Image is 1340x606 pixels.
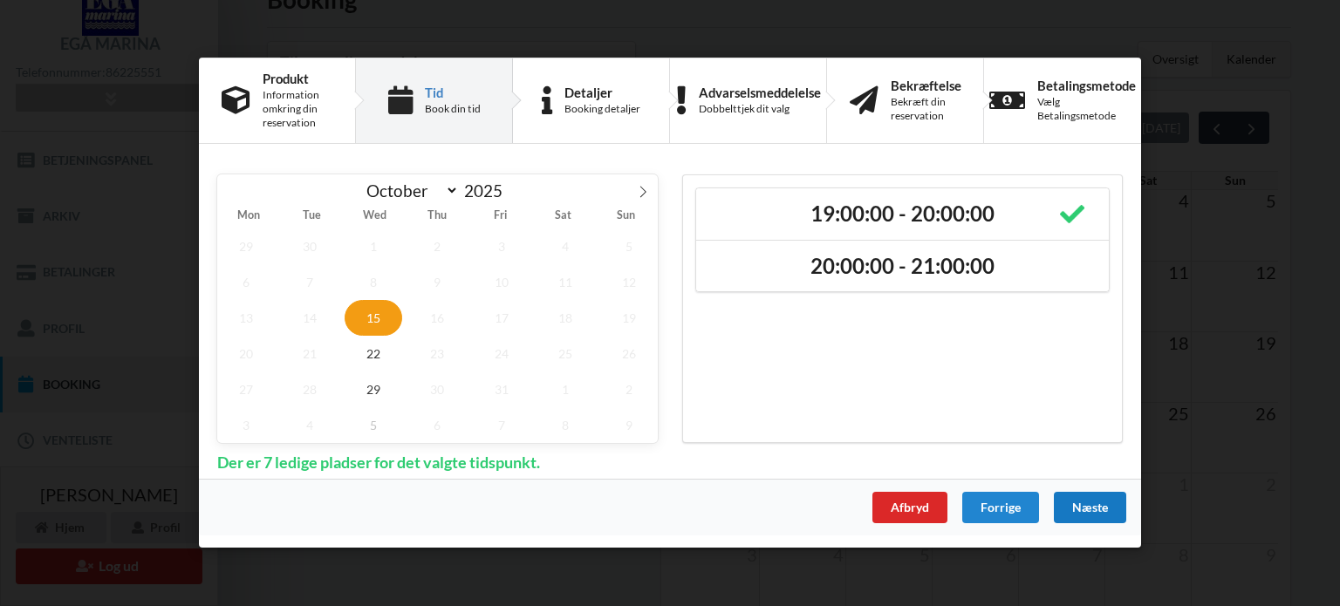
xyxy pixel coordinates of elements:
span: November 7, 2025 [473,407,530,443]
span: October 12, 2025 [600,264,658,300]
span: Wed [343,211,406,222]
span: November 8, 2025 [537,407,594,443]
div: Information omkring din reservation [263,88,332,130]
span: October 5, 2025 [600,228,658,264]
span: October 22, 2025 [345,336,402,371]
span: October 21, 2025 [281,336,338,371]
span: October 3, 2025 [473,228,530,264]
span: Der er 7 ledige pladser for det valgte tidspunkt. [205,453,552,473]
span: October 6, 2025 [217,264,275,300]
span: October 2, 2025 [409,228,467,264]
span: October 20, 2025 [217,336,275,371]
div: Advarselsmeddelelse [699,85,821,99]
span: November 9, 2025 [600,407,658,443]
div: Forrige [962,493,1039,524]
h2: 20:00:00 - 21:00:00 [708,253,1097,280]
span: October 26, 2025 [600,336,658,371]
span: Fri [469,211,532,222]
span: Sat [532,211,595,222]
span: November 5, 2025 [345,407,402,443]
select: Month [359,180,460,202]
span: November 2, 2025 [600,371,658,407]
span: October 29, 2025 [345,371,402,407]
span: October 14, 2025 [281,300,338,336]
span: October 18, 2025 [537,300,594,336]
span: October 19, 2025 [600,300,658,336]
div: Dobbelttjek dit valg [699,102,821,116]
span: November 1, 2025 [537,371,594,407]
h2: 19:00:00 - 20:00:00 [708,201,1097,228]
div: Detaljer [564,85,640,99]
span: October 10, 2025 [473,264,530,300]
span: October 16, 2025 [409,300,467,336]
span: October 7, 2025 [281,264,338,300]
div: Produkt [263,71,332,85]
div: Tid [425,85,481,99]
span: October 24, 2025 [473,336,530,371]
span: October 9, 2025 [409,264,467,300]
span: October 15, 2025 [345,300,402,336]
div: Booking detaljer [564,102,640,116]
span: Tue [280,211,343,222]
span: October 25, 2025 [537,336,594,371]
span: October 17, 2025 [473,300,530,336]
span: October 23, 2025 [409,336,467,371]
span: Sun [595,211,658,222]
span: November 6, 2025 [409,407,467,443]
input: Year [459,181,516,201]
span: October 31, 2025 [473,371,530,407]
div: Næste [1054,493,1126,524]
span: October 28, 2025 [281,371,338,407]
span: October 27, 2025 [217,371,275,407]
div: Afbryd [872,493,947,524]
span: October 30, 2025 [409,371,467,407]
span: November 4, 2025 [281,407,338,443]
span: October 1, 2025 [345,228,402,264]
span: November 3, 2025 [217,407,275,443]
div: Book din tid [425,102,481,116]
div: Vælg Betalingsmetode [1037,95,1136,123]
span: October 4, 2025 [537,228,594,264]
span: September 29, 2025 [217,228,275,264]
span: October 13, 2025 [217,300,275,336]
div: Bekræftelse [891,78,961,92]
span: October 8, 2025 [345,264,402,300]
div: Bekræft din reservation [891,95,961,123]
div: Betalingsmetode [1037,78,1136,92]
span: October 11, 2025 [537,264,594,300]
span: Thu [406,211,468,222]
span: Mon [217,211,280,222]
span: September 30, 2025 [281,228,338,264]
